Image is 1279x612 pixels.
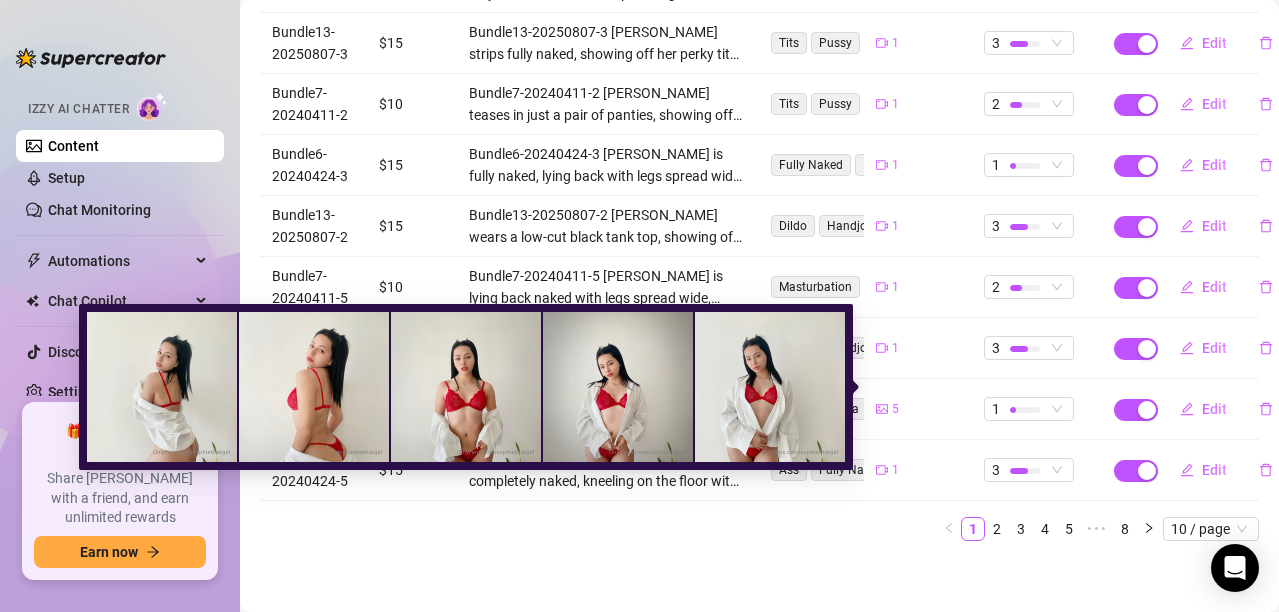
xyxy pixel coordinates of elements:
span: 1 [892,461,899,480]
a: 4 [1034,518,1056,540]
span: delete [1259,280,1273,294]
a: 5 [1058,518,1080,540]
span: Masturbation [771,276,860,298]
span: edit [1180,402,1194,416]
span: 1 [992,154,1000,176]
span: video-camera [876,37,888,49]
img: media [695,312,845,462]
a: Setup [48,170,85,186]
span: Automations [48,245,190,277]
span: thunderbolt [26,253,42,269]
span: Edit [1202,96,1227,112]
span: video-camera [876,281,888,293]
span: left [943,522,955,534]
span: 3 [992,459,1000,481]
span: 1 [892,339,899,358]
button: Edit [1164,210,1243,242]
div: Bundle13-20250807-2 [PERSON_NAME] wears a low-cut black tank top, showing off her cleavage while ... [469,204,745,248]
span: delete [1259,158,1273,172]
span: 1 [992,398,1000,420]
span: picture [876,403,888,415]
li: 5 [1057,517,1081,541]
span: 1 [892,217,899,236]
td: Bundle13-20250807-3 [260,13,367,74]
span: delete [1259,341,1273,355]
li: 3 [1009,517,1033,541]
span: Edit [1202,340,1227,356]
span: Earn now [80,544,138,560]
div: Bundle7-20240411-5 [PERSON_NAME] is lying back naked with legs spread wide, using her hand to rub... [469,265,745,309]
td: $15 [367,135,457,196]
td: Bundle7-20240411-5 [260,257,367,318]
span: delete [1259,463,1273,477]
img: media [239,312,389,462]
img: logo-BBDzfeDw.svg [16,48,166,68]
span: edit [1180,158,1194,172]
span: edit [1180,463,1194,477]
div: Page Size [1163,517,1259,541]
li: 2 [985,517,1009,541]
li: Previous Page [937,517,961,541]
span: 5 [892,400,899,419]
div: Bundle7-20240411-2 [PERSON_NAME] teases in just a pair of panties, showing off her perky tits and... [469,82,745,126]
img: media [391,312,541,462]
span: 2 [992,276,1000,298]
td: Bundle8-20240424-5 [260,440,367,501]
td: $10 [367,74,457,135]
div: Open Intercom Messenger [1211,544,1259,592]
span: 1 [892,34,899,53]
button: Edit [1164,27,1243,59]
a: 3 [1010,518,1032,540]
img: AI Chatter [137,92,168,121]
button: Earn nowarrow-right [34,536,206,568]
span: Edit [1202,35,1227,51]
a: Discover Viral Videos [48,344,183,360]
span: 🎁 Get $100 in AI Messages [34,422,206,461]
span: video-camera [876,464,888,476]
span: edit [1180,280,1194,294]
li: Next 5 Pages [1081,517,1113,541]
li: Next Page [1137,517,1161,541]
span: 1 [892,95,899,114]
span: Tits [771,32,807,54]
td: Bundle7-20240411-2 [260,74,367,135]
div: Bundle6-20240424-3 [PERSON_NAME] is fully naked, lying back with legs spread wide on a bed, showi... [469,143,745,187]
span: 2 [992,93,1000,115]
td: Bundle6-20240424-3 [260,135,367,196]
img: media [543,312,693,462]
span: edit [1180,97,1194,111]
li: 8 [1113,517,1137,541]
span: Fully Naked [771,154,851,176]
span: Izzy AI Chatter [28,100,129,119]
td: $15 [367,13,457,74]
span: 3 [992,215,1000,237]
span: Handjob [819,215,882,237]
a: 1 [962,518,984,540]
button: Edit [1164,271,1243,303]
a: 8 [1114,518,1136,540]
span: video-camera [876,220,888,232]
span: Chat Copilot [48,285,190,317]
button: right [1137,517,1161,541]
img: Chat Copilot [26,294,39,308]
span: delete [1259,219,1273,233]
img: media [87,312,237,462]
span: delete [1259,402,1273,416]
span: video-camera [876,98,888,110]
span: Share [PERSON_NAME] with a friend, and earn unlimited rewards [34,469,206,528]
button: Edit [1164,393,1243,425]
li: 1 [961,517,985,541]
button: Edit [1164,149,1243,181]
button: Edit [1164,454,1243,486]
a: Settings [48,384,101,400]
span: Edit [1202,279,1227,295]
span: Edit [1202,462,1227,478]
span: right [1143,522,1155,534]
span: 3 [992,337,1000,359]
span: delete [1259,97,1273,111]
span: delete [1259,36,1273,50]
span: edit [1180,36,1194,50]
td: Bundle13-20250807-2 [260,196,367,257]
a: Content [48,138,99,154]
li: 4 [1033,517,1057,541]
